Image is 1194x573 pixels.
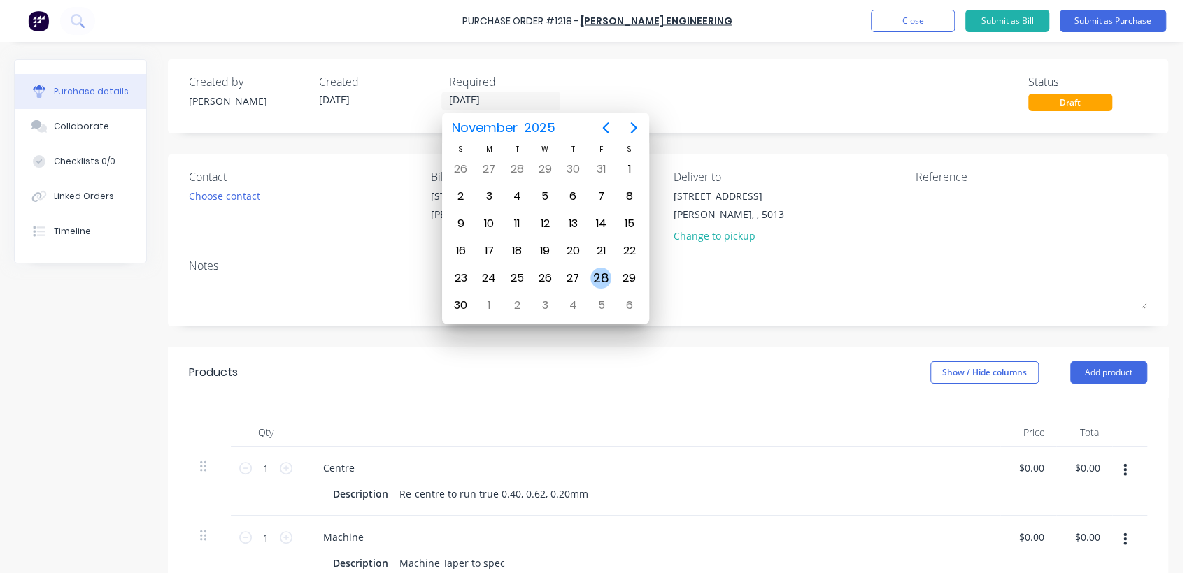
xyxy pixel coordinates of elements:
div: Contact [189,168,420,185]
div: Products [189,364,238,381]
div: Thursday, November 27, 2025 [562,268,583,289]
button: Previous page [592,114,620,142]
div: Change to pickup [674,229,784,243]
div: Total [1056,419,1112,447]
div: Friday, November 21, 2025 [590,240,611,261]
div: Deliver to [674,168,905,185]
div: [PERSON_NAME], , 5013 [674,207,784,222]
div: Qty [231,419,301,447]
div: Tuesday, November 11, 2025 [506,213,527,234]
div: Saturday, November 8, 2025 [619,186,640,207]
div: Checklists 0/0 [54,155,115,168]
span: November [449,115,521,140]
div: Monday, November 24, 2025 [478,268,499,289]
div: Tuesday, December 2, 2025 [506,295,527,316]
div: S [447,143,475,155]
div: Price [1000,419,1056,447]
a: [PERSON_NAME] Engineering [581,14,732,28]
div: Monday, October 27, 2025 [478,159,499,180]
div: Wednesday, November 12, 2025 [534,213,555,234]
div: Sunday, November 23, 2025 [450,268,471,289]
div: [STREET_ADDRESS] [674,189,784,203]
button: November2025 [443,115,564,140]
div: Machine [312,527,375,547]
span: 2025 [521,115,559,140]
div: Centre [312,458,366,478]
button: Close [871,10,955,32]
div: W [531,143,559,155]
div: Wednesday, October 29, 2025 [534,159,555,180]
div: Friday, November 28, 2025 [590,268,611,289]
div: Monday, November 17, 2025 [478,240,499,261]
button: Timeline [15,214,146,249]
div: Friday, November 7, 2025 [590,186,611,207]
button: Submit as Purchase [1060,10,1166,32]
button: Purchase details [15,74,146,109]
div: Purchase Order #1218 - [462,14,579,29]
button: Linked Orders [15,179,146,214]
div: Sunday, November 9, 2025 [450,213,471,234]
div: Saturday, November 29, 2025 [619,268,640,289]
div: Required [449,73,568,90]
div: Tuesday, November 18, 2025 [506,240,527,261]
div: Thursday, November 20, 2025 [562,240,583,261]
div: Machine Taper to spec [394,553,511,573]
div: Wednesday, December 3, 2025 [534,295,555,316]
div: Monday, November 10, 2025 [478,213,499,234]
div: Saturday, November 22, 2025 [619,240,640,261]
div: T [559,143,587,155]
div: Linked Orders [54,190,114,203]
div: [STREET_ADDRESS] [431,189,541,203]
button: Next page [620,114,648,142]
img: Factory [28,10,49,31]
div: Created [319,73,438,90]
div: Created by [189,73,308,90]
button: Collaborate [15,109,146,144]
div: Sunday, October 26, 2025 [450,159,471,180]
div: Saturday, November 15, 2025 [619,213,640,234]
div: Choose contact [189,189,260,203]
div: Friday, December 5, 2025 [590,295,611,316]
div: Notes [189,257,1147,274]
div: Timeline [54,225,91,238]
div: Friday, October 31, 2025 [590,159,611,180]
div: Re-centre to run true 0.40, 0.62, 0.20mm [394,484,594,504]
div: Draft [1028,94,1112,111]
div: Purchase details [54,85,129,98]
div: Thursday, December 4, 2025 [562,295,583,316]
div: Tuesday, October 28, 2025 [506,159,527,180]
button: Checklists 0/0 [15,144,146,179]
div: Wednesday, November 19, 2025 [534,240,555,261]
div: Friday, November 14, 2025 [590,213,611,234]
div: Saturday, November 1, 2025 [619,159,640,180]
div: Thursday, October 30, 2025 [562,159,583,180]
div: Tuesday, November 4, 2025 [506,186,527,207]
div: Description [327,553,394,573]
div: Saturday, December 6, 2025 [619,295,640,316]
div: Sunday, November 16, 2025 [450,240,471,261]
div: Reference [916,168,1147,185]
div: [PERSON_NAME] [189,94,308,108]
div: Monday, December 1, 2025 [478,295,499,316]
div: Collaborate [54,120,109,133]
div: Wednesday, November 5, 2025 [534,186,555,207]
button: Add product [1070,361,1147,384]
div: S [616,143,644,155]
div: Sunday, November 2, 2025 [450,186,471,207]
div: M [475,143,503,155]
div: Sunday, November 30, 2025 [450,295,471,316]
div: T [503,143,531,155]
div: Status [1028,73,1147,90]
div: Wednesday, November 26, 2025 [534,268,555,289]
button: Submit as Bill [965,10,1049,32]
div: Description [327,484,394,504]
div: Thursday, November 13, 2025 [562,213,583,234]
div: [PERSON_NAME], , 5013 [431,207,541,222]
div: Bill to [431,168,662,185]
button: Show / Hide columns [930,361,1039,384]
div: Thursday, November 6, 2025 [562,186,583,207]
div: Monday, November 3, 2025 [478,186,499,207]
div: Tuesday, November 25, 2025 [506,268,527,289]
div: F [587,143,615,155]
